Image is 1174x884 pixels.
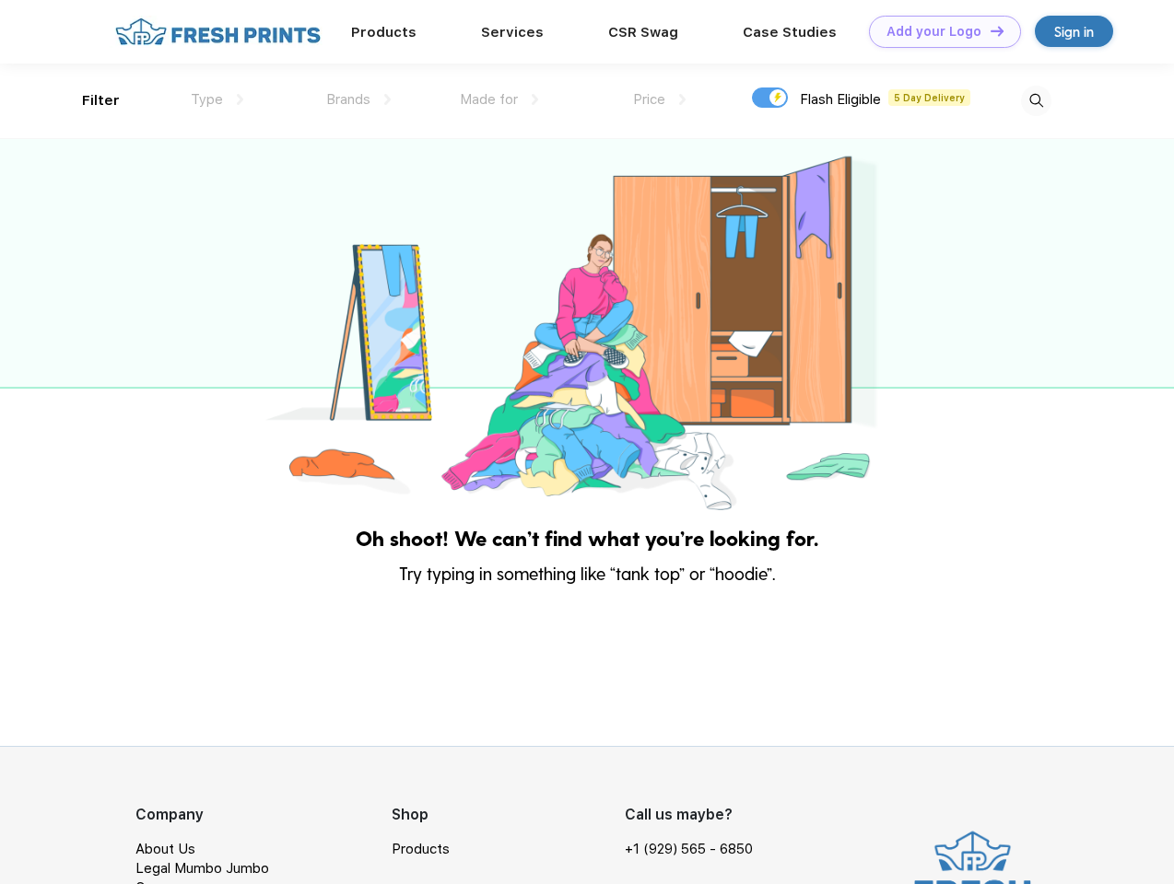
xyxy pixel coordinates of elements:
div: Sign in [1054,21,1094,42]
a: Legal Mumbo Jumbo [135,860,269,877]
span: Price [633,91,665,108]
div: Add your Logo [886,24,981,40]
img: desktop_search.svg [1021,86,1051,116]
img: dropdown.png [679,94,686,105]
a: About Us [135,841,195,857]
a: CSR Swag [608,24,678,41]
a: Services [481,24,544,41]
a: Products [392,841,450,857]
span: Made for [460,91,518,108]
a: Sign in [1035,16,1113,47]
img: dropdown.png [237,94,243,105]
img: DT [991,26,1004,36]
div: Filter [82,90,120,111]
span: Brands [326,91,370,108]
img: dropdown.png [532,94,538,105]
span: Flash Eligible [800,91,881,108]
span: Type [191,91,223,108]
img: fo%20logo%202.webp [110,16,326,48]
div: Company [135,804,392,826]
div: Call us maybe? [625,804,765,826]
a: Products [351,24,417,41]
div: Shop [392,804,625,826]
span: 5 Day Delivery [888,89,970,106]
a: +1 (929) 565 - 6850 [625,840,753,859]
img: dropdown.png [384,94,391,105]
